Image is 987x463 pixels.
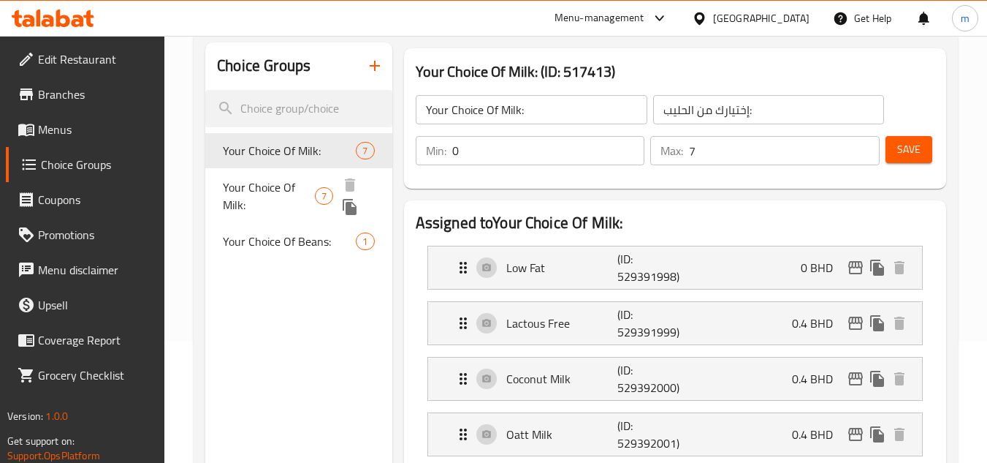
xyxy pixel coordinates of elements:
[38,86,153,103] span: Branches
[339,174,361,196] button: delete
[7,432,75,451] span: Get support on:
[41,156,153,173] span: Choice Groups
[866,424,888,445] button: duplicate
[555,10,644,27] div: Menu-management
[6,42,165,77] a: Edit Restaurant
[506,370,618,388] p: Coconut Milk
[339,196,361,218] button: duplicate
[888,312,910,334] button: delete
[356,233,374,250] div: Choices
[660,142,683,159] p: Max:
[223,178,315,214] span: Your Choice Of Milk:
[617,306,692,341] p: (ID: 529391999)
[713,10,809,26] div: [GEOGRAPHIC_DATA]
[428,246,922,289] div: Expand
[506,259,618,276] p: Low Fat
[38,121,153,138] span: Menus
[38,331,153,349] span: Coverage Report
[792,370,845,388] p: 0.4 BHD
[6,77,165,112] a: Branches
[506,426,618,443] p: Oatt Milk
[205,90,392,127] input: search
[357,235,373,249] span: 1
[6,358,165,393] a: Grocery Checklist
[428,302,922,345] div: Expand
[845,312,866,334] button: edit
[426,142,446,159] p: Min:
[617,417,692,452] p: (ID: 529392001)
[416,351,934,407] li: Expand
[416,212,934,234] h2: Assigned to Your Choice Of Milk:
[6,287,165,323] a: Upsell
[866,257,888,279] button: duplicate
[38,50,153,68] span: Edit Restaurant
[428,413,922,456] div: Expand
[38,191,153,208] span: Coupons
[897,140,921,159] span: Save
[888,257,910,279] button: delete
[428,358,922,400] div: Expand
[416,296,934,351] li: Expand
[617,361,692,396] p: (ID: 529392000)
[45,407,68,426] span: 1.0.0
[506,315,618,332] p: Lactous Free
[38,366,153,384] span: Grocery Checklist
[6,323,165,358] a: Coverage Report
[416,240,934,296] li: Expand
[866,312,888,334] button: duplicate
[885,136,932,163] button: Save
[845,257,866,279] button: edit
[845,368,866,390] button: edit
[316,189,332,203] span: 7
[617,250,692,285] p: (ID: 529391998)
[6,182,165,217] a: Coupons
[357,144,373,158] span: 7
[888,368,910,390] button: delete
[6,147,165,182] a: Choice Groups
[792,315,845,332] p: 0.4 BHD
[38,296,153,314] span: Upsell
[6,252,165,287] a: Menu disclaimer
[801,259,845,276] p: 0 BHD
[38,261,153,279] span: Menu disclaimer
[416,407,934,462] li: Expand
[38,226,153,244] span: Promotions
[223,142,356,159] span: Your Choice Of Milk:
[961,10,969,26] span: m
[217,55,310,77] h2: Choice Groups
[223,233,356,250] span: Your Choice Of Beans:
[6,217,165,252] a: Promotions
[416,60,934,83] h3: Your Choice Of Milk: (ID: 517413)
[205,168,392,224] div: Your Choice Of Milk:7deleteduplicate
[356,142,374,159] div: Choices
[205,133,392,168] div: Your Choice Of Milk:7
[866,368,888,390] button: duplicate
[6,112,165,147] a: Menus
[888,424,910,445] button: delete
[7,407,43,426] span: Version:
[845,424,866,445] button: edit
[792,426,845,443] p: 0.4 BHD
[205,224,392,259] div: Your Choice Of Beans:1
